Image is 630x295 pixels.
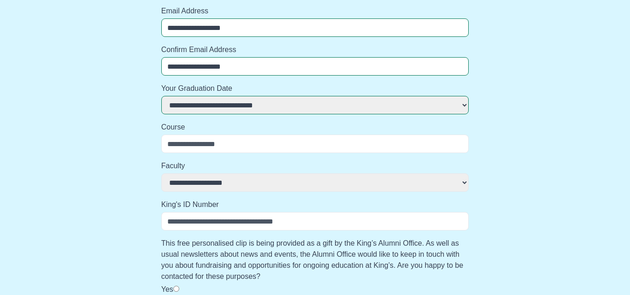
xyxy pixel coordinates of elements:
[161,285,173,293] label: Yes
[161,238,469,282] label: This free personalised clip is being provided as a gift by the King’s Alumni Office. As well as u...
[161,122,469,133] label: Course
[161,6,469,17] label: Email Address
[161,199,469,210] label: King's ID Number
[161,83,469,94] label: Your Graduation Date
[161,44,469,55] label: Confirm Email Address
[161,160,469,171] label: Faculty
